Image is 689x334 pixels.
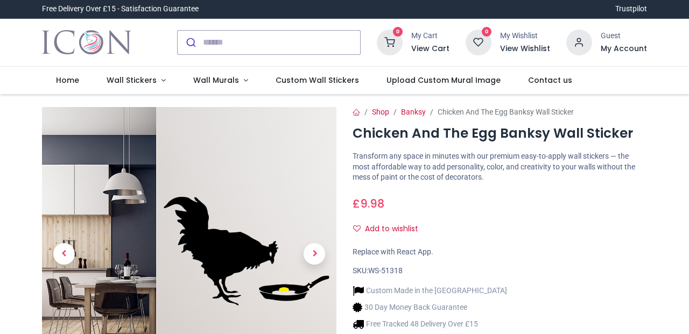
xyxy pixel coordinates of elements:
[353,285,507,296] li: Custom Made in the [GEOGRAPHIC_DATA]
[56,75,79,86] span: Home
[401,108,426,116] a: Banksy
[353,220,427,238] button: Add to wishlistAdd to wishlist
[411,44,449,54] a: View Cart
[353,196,384,211] span: £
[500,31,550,41] div: My Wishlist
[615,4,647,15] a: Trustpilot
[466,37,491,46] a: 0
[377,37,403,46] a: 0
[438,108,574,116] span: Chicken And The Egg Banksy Wall Sticker
[193,75,239,86] span: Wall Murals
[42,27,131,58] img: Icon Wall Stickers
[304,243,325,265] span: Next
[353,151,647,183] p: Transform any space in minutes with our premium easy-to-apply wall stickers — the most affordable...
[411,31,449,41] div: My Cart
[482,27,492,37] sup: 0
[601,31,647,41] div: Guest
[353,225,361,232] i: Add to wishlist
[368,266,403,275] span: WS-51318
[353,266,647,276] div: SKU:
[360,196,384,211] span: 9.98
[500,44,550,54] a: View Wishlist
[601,44,647,54] a: My Account
[178,31,203,54] button: Submit
[107,75,157,86] span: Wall Stickers
[353,247,647,258] div: Replace with React App.
[353,302,507,313] li: 30 Day Money Back Guarantee
[42,27,131,58] a: Logo of Icon Wall Stickers
[53,243,75,265] span: Previous
[393,27,403,37] sup: 0
[276,75,359,86] span: Custom Wall Stickers
[353,124,647,143] h1: Chicken And The Egg Banksy Wall Sticker
[42,4,199,15] div: Free Delivery Over £15 - Satisfaction Guarantee
[179,67,262,95] a: Wall Murals
[353,318,507,330] li: Free Tracked 48 Delivery Over £15
[372,108,389,116] a: Shop
[93,67,180,95] a: Wall Stickers
[386,75,501,86] span: Upload Custom Mural Image
[528,75,572,86] span: Contact us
